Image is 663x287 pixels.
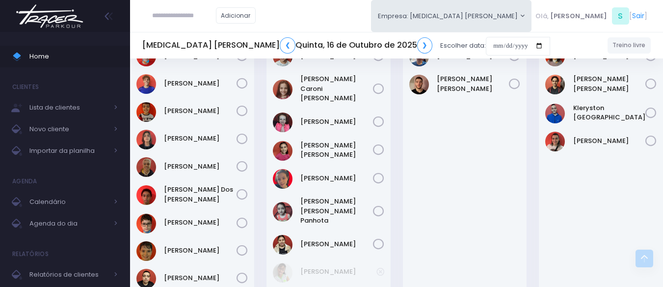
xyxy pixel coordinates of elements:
span: Importar da planilha [29,144,108,157]
span: S [612,7,629,25]
a: [PERSON_NAME] [PERSON_NAME] [300,141,373,160]
a: [PERSON_NAME] Caroni [PERSON_NAME] [300,74,373,103]
a: Treino livre [608,37,651,54]
img: Flora Caroni de Araujo [273,80,292,99]
h5: [MEDICAL_DATA] [PERSON_NAME] Quinta, 16 de Outubro de 2025 [142,37,432,54]
h4: Clientes [12,77,39,97]
img: João Pedro Silva Mansur [545,75,565,94]
img: Gabriel Brito de Almeida e Silva [136,74,156,94]
img: Valentina Cardoso de Mello Dias Panhota [273,202,292,222]
a: [PERSON_NAME] Dos [PERSON_NAME] [164,185,237,204]
img: Paloma Mondini [545,132,565,151]
a: [PERSON_NAME] [164,79,237,88]
a: [PERSON_NAME] [573,136,646,146]
img: Vittória Martins Ferreira [273,263,292,283]
div: [ ] [531,5,651,27]
img: Guilherme D'Oswaldo [136,157,156,177]
img: Nicolas Naliato [136,241,156,261]
a: [PERSON_NAME] [164,218,237,228]
a: ❮ [280,37,295,54]
span: Olá, [535,11,549,21]
a: [PERSON_NAME] [300,267,376,277]
span: Relatórios de clientes [29,268,108,281]
span: Agenda do dia [29,217,108,230]
a: [PERSON_NAME] [164,134,237,143]
img: Miguel Penna Ferreira [136,214,156,233]
a: [PERSON_NAME] [164,273,237,283]
span: Novo cliente [29,123,108,136]
img: Natan Garcia Leão [409,75,429,94]
a: [PERSON_NAME] [PERSON_NAME] Panhota [300,197,373,226]
span: Lista de clientes [29,101,108,114]
a: [PERSON_NAME] [164,162,237,172]
span: Home [29,50,118,63]
a: [PERSON_NAME] [300,173,373,183]
img: Vitória schiavetto chatagnier [273,235,292,255]
img: Maria Eduarda Mariano Serracini [273,169,292,189]
img: Guilherme Cento Magalhaes [136,130,156,149]
a: [PERSON_NAME] [164,106,237,116]
span: [PERSON_NAME] [550,11,607,21]
a: ❯ [417,37,433,54]
img: Maria Clara Giglio Correa [273,141,292,161]
img: João Victor dos Santos Simão Becker [136,185,156,205]
a: [PERSON_NAME] [300,239,373,249]
div: Escolher data: [142,34,550,57]
img: Geovane Martins Ramos [136,102,156,122]
h4: Relatórios [12,244,49,264]
a: Sair [632,11,644,21]
a: [PERSON_NAME] [PERSON_NAME] [437,74,509,93]
a: [PERSON_NAME] [164,246,237,256]
img: Giovanna Rodrigues Gialluize [273,113,292,132]
img: Kleryston Pariz [545,104,565,123]
a: [PERSON_NAME] [300,117,373,127]
a: Kleryston [GEOGRAPHIC_DATA] [573,103,646,122]
span: Calendário [29,196,108,208]
h4: Agenda [12,172,37,191]
a: [PERSON_NAME] [PERSON_NAME] [573,74,646,93]
a: Adicionar [216,7,256,24]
